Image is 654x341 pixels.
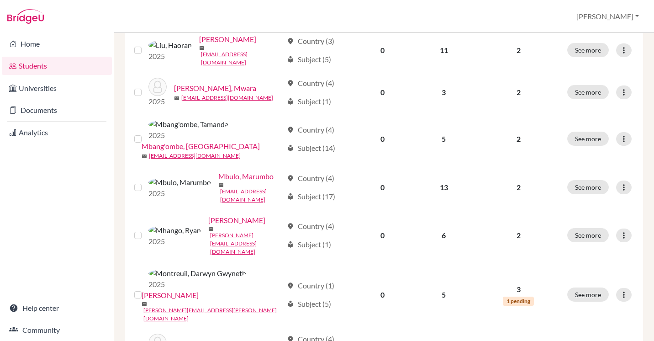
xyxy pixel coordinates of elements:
[149,152,241,160] a: [EMAIL_ADDRESS][DOMAIN_NAME]
[353,261,412,328] td: 0
[287,173,334,184] div: Country (4)
[353,72,412,112] td: 0
[353,112,412,165] td: 0
[353,209,412,261] td: 0
[567,180,609,194] button: See more
[287,175,294,182] span: location_on
[287,56,294,63] span: local_library
[148,268,246,279] img: Montreuil, Darwyn Gwyneth
[572,8,643,25] button: [PERSON_NAME]
[2,79,112,97] a: Universities
[287,98,294,105] span: local_library
[481,45,556,56] p: 2
[2,123,112,142] a: Analytics
[2,35,112,53] a: Home
[481,230,556,241] p: 2
[287,96,331,107] div: Subject (1)
[353,28,412,72] td: 0
[208,215,265,226] a: [PERSON_NAME]
[174,83,256,94] a: [PERSON_NAME], Mwara
[481,182,556,193] p: 2
[210,231,283,256] a: [PERSON_NAME][EMAIL_ADDRESS][DOMAIN_NAME]
[287,78,334,89] div: Country (4)
[567,228,609,242] button: See more
[181,94,273,102] a: [EMAIL_ADDRESS][DOMAIN_NAME]
[412,28,475,72] td: 11
[567,288,609,302] button: See more
[287,223,294,230] span: location_on
[2,321,112,339] a: Community
[481,284,556,295] p: 3
[148,236,201,247] p: 2025
[287,221,334,232] div: Country (4)
[142,141,260,152] a: Mbang'ombe, [GEOGRAPHIC_DATA]
[287,36,334,47] div: Country (3)
[567,85,609,99] button: See more
[148,119,228,130] img: Mbang'ombe, Tamanda
[503,297,534,306] span: 1 pending
[148,225,201,236] img: Mhango, Ryan
[218,182,224,188] span: mail
[567,43,609,57] button: See more
[201,50,283,67] a: [EMAIL_ADDRESS][DOMAIN_NAME]
[2,57,112,75] a: Students
[287,124,334,135] div: Country (4)
[142,301,147,307] span: mail
[148,78,167,96] img: Manyara, Mwara
[199,45,205,51] span: mail
[148,51,192,62] p: 2025
[148,96,167,107] p: 2025
[287,144,294,152] span: local_library
[287,191,335,202] div: Subject (17)
[208,226,214,232] span: mail
[220,187,283,204] a: [EMAIL_ADDRESS][DOMAIN_NAME]
[287,54,331,65] div: Subject (5)
[287,80,294,87] span: location_on
[287,282,294,289] span: location_on
[287,280,334,291] div: Country (1)
[287,239,331,250] div: Subject (1)
[7,9,44,24] img: Bridge-U
[148,40,192,51] img: Liu, Haoran
[143,306,283,323] a: [PERSON_NAME][EMAIL_ADDRESS][PERSON_NAME][DOMAIN_NAME]
[287,193,294,200] span: local_library
[148,177,211,188] img: Mbulo, Marumbo
[287,126,294,133] span: location_on
[287,143,335,154] div: Subject (14)
[218,171,274,182] a: Mbulo, Marumbo
[481,87,556,98] p: 2
[412,165,475,209] td: 13
[287,298,331,309] div: Subject (5)
[142,290,199,301] a: [PERSON_NAME]
[148,130,228,141] p: 2025
[412,261,475,328] td: 5
[174,96,179,101] span: mail
[287,37,294,45] span: location_on
[412,112,475,165] td: 5
[199,34,256,45] a: [PERSON_NAME]
[2,299,112,317] a: Help center
[142,154,147,159] span: mail
[412,209,475,261] td: 6
[412,72,475,112] td: 3
[287,241,294,248] span: local_library
[148,279,246,290] p: 2025
[353,165,412,209] td: 0
[287,300,294,308] span: local_library
[481,133,556,144] p: 2
[567,132,609,146] button: See more
[148,188,211,199] p: 2025
[2,101,112,119] a: Documents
